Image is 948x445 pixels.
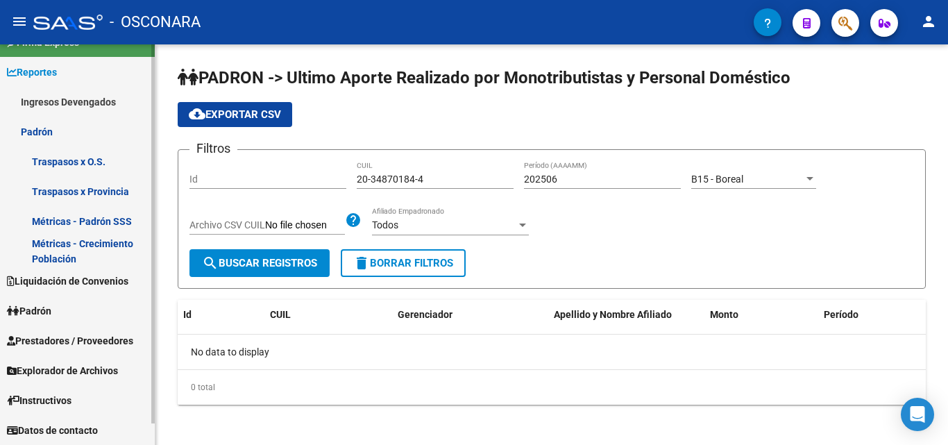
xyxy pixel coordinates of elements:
[398,309,452,320] span: Gerenciador
[265,219,345,232] input: Archivo CSV CUIL
[189,106,205,122] mat-icon: cloud_download
[704,300,819,330] datatable-header-cell: Monto
[264,300,393,330] datatable-header-cell: CUIL
[341,249,466,277] button: Borrar Filtros
[548,300,704,330] datatable-header-cell: Apellido y Nombre Afiliado
[189,249,330,277] button: Buscar Registros
[691,174,743,185] span: B15 - Boreal
[178,335,926,369] div: No data to display
[392,300,548,330] datatable-header-cell: Gerenciador
[824,309,858,320] span: Período
[7,274,128,289] span: Liquidación de Convenios
[189,219,265,230] span: Archivo CSV CUIL
[11,13,28,30] mat-icon: menu
[7,423,98,438] span: Datos de contacto
[202,255,219,271] mat-icon: search
[189,139,237,158] h3: Filtros
[7,303,51,319] span: Padrón
[920,13,937,30] mat-icon: person
[372,219,398,230] span: Todos
[110,7,201,37] span: - OSCONARA
[7,65,57,80] span: Reportes
[901,398,934,431] div: Open Intercom Messenger
[178,370,926,405] div: 0 total
[353,257,453,269] span: Borrar Filtros
[178,102,292,127] button: Exportar CSV
[178,68,790,87] span: PADRON -> Ultimo Aporte Realizado por Monotributistas y Personal Doméstico
[183,309,192,320] span: Id
[189,108,281,121] span: Exportar CSV
[202,257,317,269] span: Buscar Registros
[818,300,926,330] datatable-header-cell: Período
[178,300,264,330] datatable-header-cell: Id
[270,309,291,320] span: CUIL
[7,333,133,349] span: Prestadores / Proveedores
[710,309,738,320] span: Monto
[353,255,370,271] mat-icon: delete
[7,363,118,378] span: Explorador de Archivos
[554,309,672,320] span: Apellido y Nombre Afiliado
[345,212,362,228] mat-icon: help
[7,393,71,408] span: Instructivos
